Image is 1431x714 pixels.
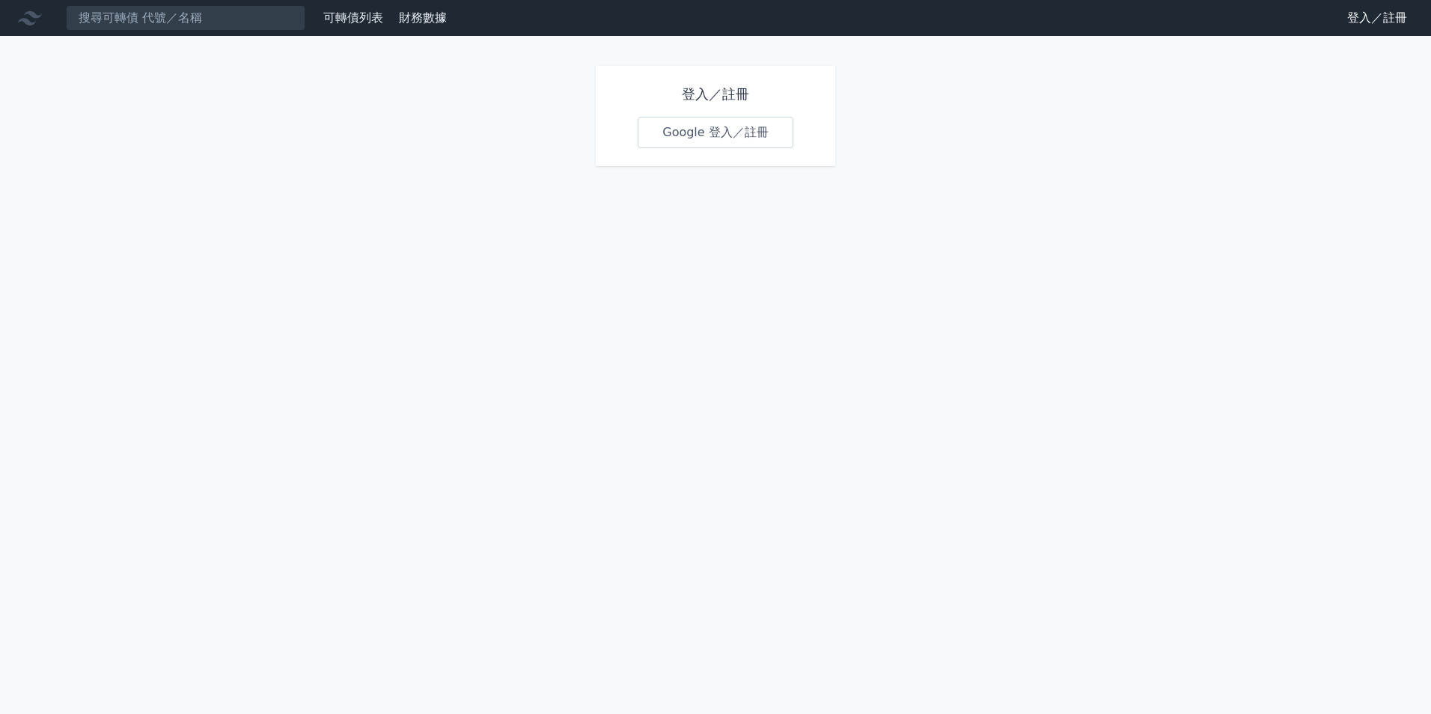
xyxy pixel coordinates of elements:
[638,117,793,148] a: Google 登入／註冊
[1335,6,1419,30] a: 登入／註冊
[638,84,793,105] h1: 登入／註冊
[323,10,383,25] a: 可轉債列表
[66,5,305,31] input: 搜尋可轉債 代號／名稱
[399,10,447,25] a: 財務數據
